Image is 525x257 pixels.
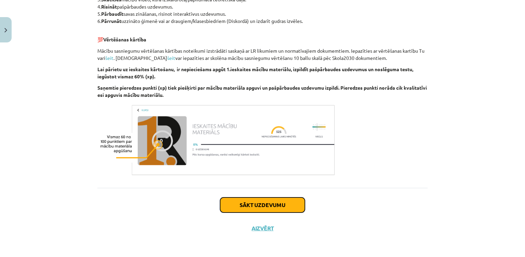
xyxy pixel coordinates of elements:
[97,66,413,79] b: Lai pārietu uz ieskaites kārtošanu, ir nepieciešams apgūt 1.ieskaites mācību materiālu, izpildīt ...
[101,18,121,24] b: Pārrunāt
[167,55,175,61] a: šeit
[103,36,146,42] b: Vērtēšanas kārtība
[97,29,428,43] p: 💯
[97,47,428,62] p: Mācību sasniegumu vērtēšanas kārtības noteikumi izstrādāti saskaņā ar LR likumiem un normatīvajie...
[97,85,427,98] b: Saņemtie pieredzes punkti (xp) tiek piešķirti par mācību materiāla apguvi un pašpārbaudes uzdevum...
[101,11,123,17] b: Pārbaudīt
[101,3,117,10] b: Risināt
[250,225,275,232] button: Aizvērt
[220,197,305,213] button: Sākt uzdevumu
[105,55,113,61] a: šeit
[4,28,7,33] img: icon-close-lesson-0947bae3869378f0d4975bcd49f059093ad1ed9edebbc8119c70593378902aed.svg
